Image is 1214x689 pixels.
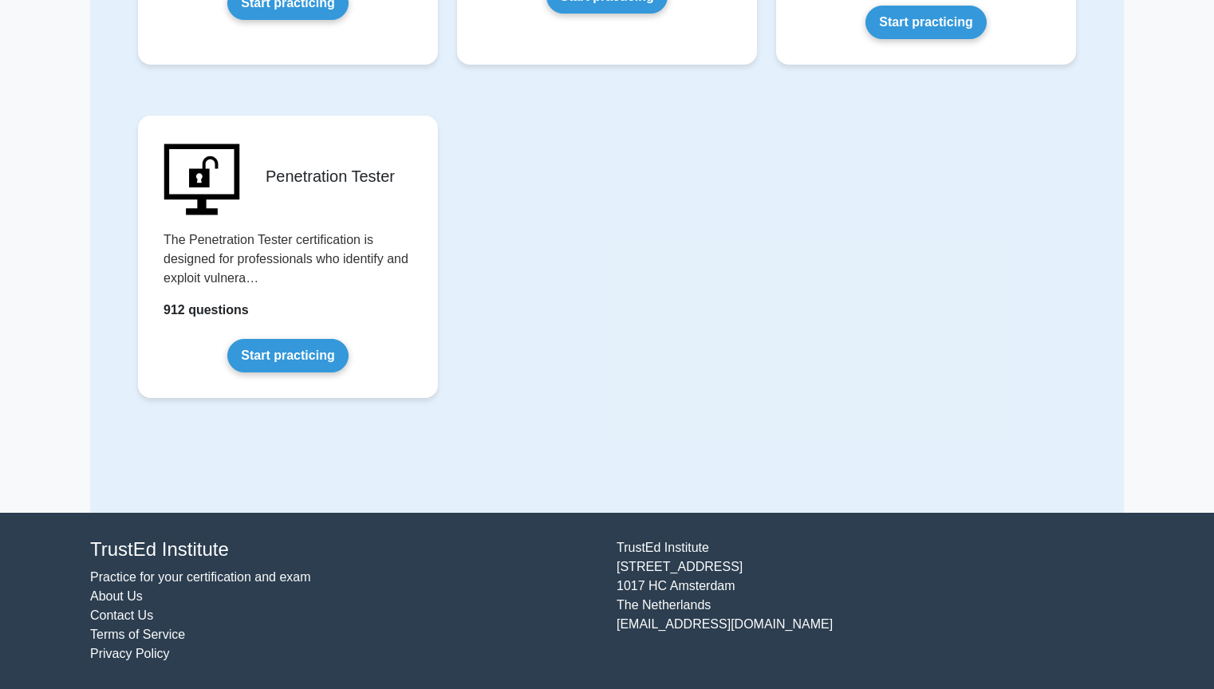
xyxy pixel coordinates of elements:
[865,6,986,39] a: Start practicing
[90,628,185,641] a: Terms of Service
[90,538,597,561] h4: TrustEd Institute
[607,538,1133,663] div: TrustEd Institute [STREET_ADDRESS] 1017 HC Amsterdam The Netherlands [EMAIL_ADDRESS][DOMAIN_NAME]
[90,589,143,603] a: About Us
[90,608,153,622] a: Contact Us
[90,570,311,584] a: Practice for your certification and exam
[90,647,170,660] a: Privacy Policy
[227,339,348,372] a: Start practicing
